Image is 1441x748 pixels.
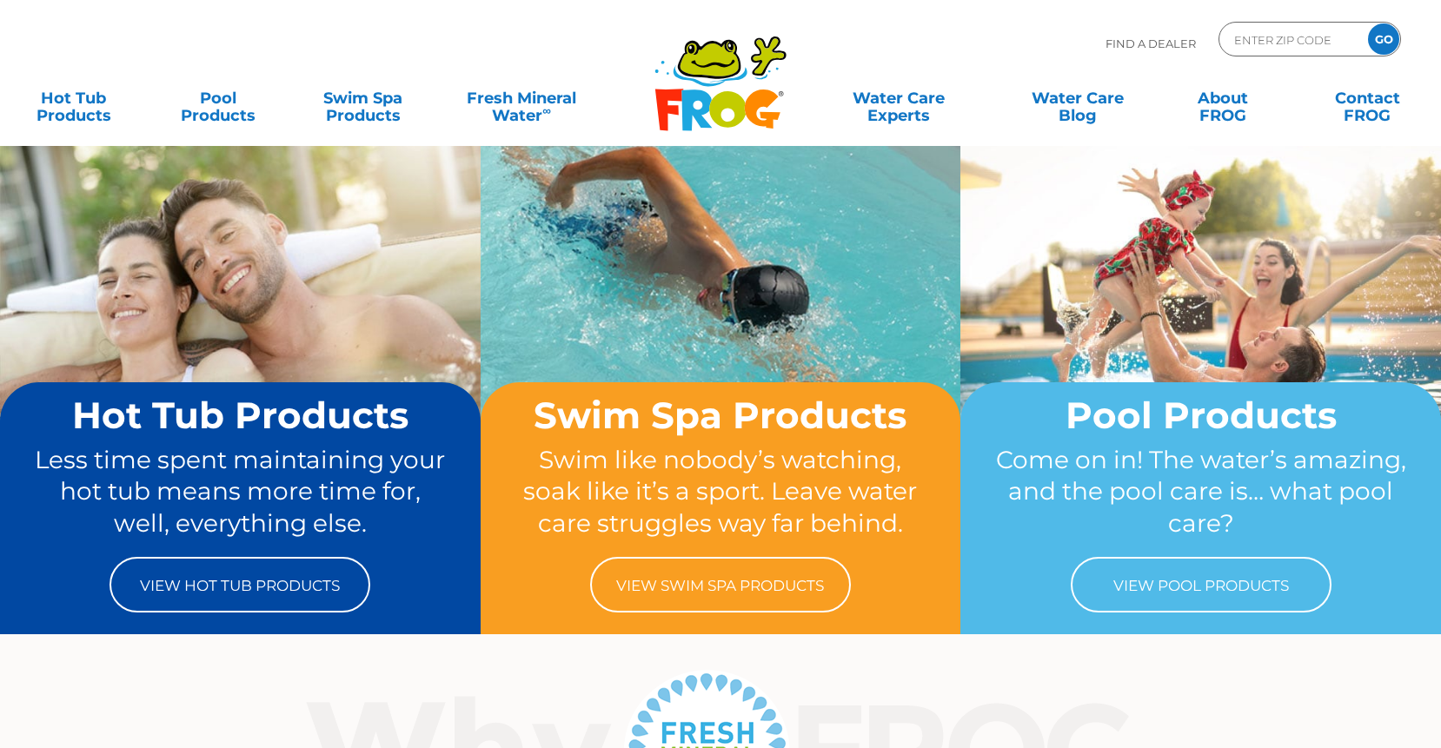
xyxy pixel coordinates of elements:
[807,81,989,116] a: Water CareExperts
[307,81,419,116] a: Swim SpaProducts
[481,145,961,504] img: home-banner-swim-spa-short
[451,81,592,116] a: Fresh MineralWater∞
[1312,81,1424,116] a: ContactFROG
[590,557,851,612] a: View Swim Spa Products
[993,444,1408,539] p: Come on in! The water’s amazing, and the pool care is… what pool care?
[33,444,448,539] p: Less time spent maintaining your hot tub means more time for, well, everything else.
[1071,557,1331,612] a: View Pool Products
[993,395,1408,435] h2: Pool Products
[1022,81,1134,116] a: Water CareBlog
[33,395,448,435] h2: Hot Tub Products
[514,444,928,539] p: Swim like nobody’s watching, soak like it’s a sport. Leave water care struggles way far behind.
[542,103,551,117] sup: ∞
[110,557,370,612] a: View Hot Tub Products
[1106,22,1196,65] p: Find A Dealer
[17,81,129,116] a: Hot TubProducts
[960,145,1441,504] img: home-banner-pool-short
[1368,23,1399,55] input: GO
[514,395,928,435] h2: Swim Spa Products
[162,81,274,116] a: PoolProducts
[1232,27,1350,52] input: Zip Code Form
[1166,81,1278,116] a: AboutFROG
